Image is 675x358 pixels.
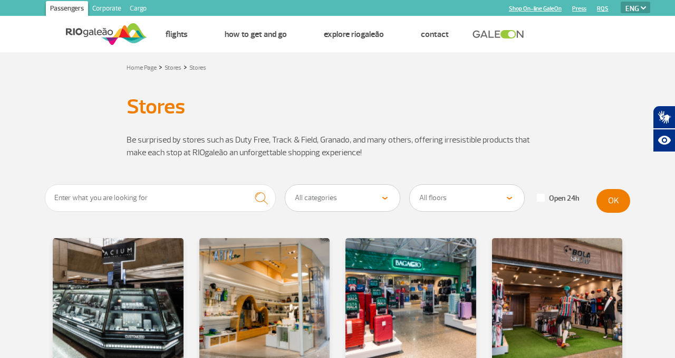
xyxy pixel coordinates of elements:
[596,189,630,213] button: OK
[653,129,675,152] button: Abrir recursos assistivos.
[537,194,579,203] label: Open 24h
[509,5,562,12] a: Shop On-line GaleOn
[88,1,126,18] a: Corporate
[166,29,188,40] a: Flights
[184,61,187,73] a: >
[653,106,675,152] div: Plugin de acessibilidade da Hand Talk.
[159,61,162,73] a: >
[127,134,548,159] p: Be surprised by stores such as Duty Free, Track & Field, Granado, and many others, offering irres...
[127,64,157,72] a: Home Page
[421,29,449,40] a: Contact
[126,1,151,18] a: Cargo
[165,64,181,72] a: Stores
[225,29,287,40] a: How to get and go
[597,5,609,12] a: RQS
[324,29,384,40] a: Explore RIOgaleão
[127,98,548,116] h1: Stores
[189,64,206,72] a: Stores
[572,5,586,12] a: Press
[45,184,276,212] input: Enter what you are looking for
[46,1,88,18] a: Passengers
[653,106,675,129] button: Abrir tradutor de língua de sinais.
